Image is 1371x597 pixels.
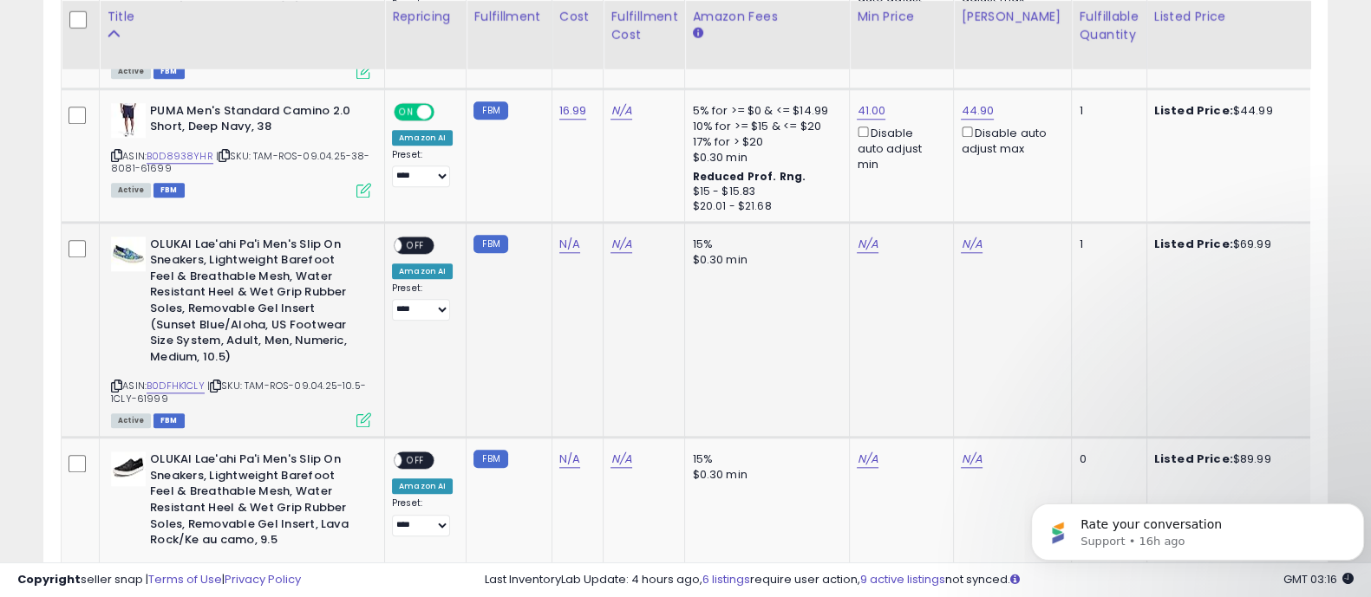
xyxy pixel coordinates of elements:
a: 41.00 [857,102,885,120]
img: 31pq6iwYlUL._SL40_.jpg [111,237,146,271]
span: All listings currently available for purchase on Amazon [111,413,151,428]
span: OFF [402,237,429,252]
div: Amazon AI [392,263,453,279]
a: N/A [610,102,631,120]
a: N/A [961,451,982,468]
div: Min Price [857,8,946,26]
div: 1 [1079,237,1133,252]
b: OLUKAI Lae'ahi Pa'i Men's Slip On Sneakers, Lightweight Barefoot Feel & Breathable Mesh, Water Re... [150,237,361,370]
div: Preset: [392,149,453,187]
small: Amazon Fees. [692,26,702,42]
b: Listed Price: [1154,236,1233,252]
span: ON [395,104,417,119]
a: 9 active listings [860,571,945,587]
small: FBM [473,450,507,468]
b: Listed Price: [1154,451,1233,467]
div: 1 [1079,103,1133,119]
div: $0.30 min [692,252,836,268]
a: N/A [610,236,631,253]
a: N/A [857,451,878,468]
div: ASIN: [111,237,371,426]
a: Privacy Policy [225,571,301,587]
a: 44.90 [961,102,994,120]
div: $0.30 min [692,150,836,165]
iframe: Intercom notifications message [1024,467,1371,588]
span: All listings currently available for purchase on Amazon [111,64,151,79]
a: N/A [857,236,878,253]
b: Reduced Prof. Rng. [692,169,806,184]
span: | SKU: TAM-ROS-09.04.25-10.5-1CLY-61999 [111,379,366,405]
div: 10% for >= $15 & <= $20 [692,119,836,134]
div: $44.99 [1154,103,1298,119]
div: Preset: [392,282,453,321]
div: $69.99 [1154,237,1298,252]
img: 31s3NfcB6iL._SL40_.jpg [111,103,146,138]
strong: Copyright [17,571,81,587]
div: $89.99 [1154,451,1298,467]
a: N/A [559,236,580,253]
span: FBM [153,64,185,79]
b: Listed Price: [1154,102,1233,119]
small: FBM [473,235,507,253]
a: 6 listings [702,571,750,587]
div: Repricing [392,8,459,26]
div: 5% for >= $0 & <= $14.99 [692,103,836,119]
span: OFF [432,104,460,119]
div: [PERSON_NAME] [961,8,1064,26]
div: Fulfillable Quantity [1079,8,1139,44]
div: 15% [692,237,836,252]
div: $20.01 - $21.68 [692,199,836,214]
div: $15 - $15.83 [692,185,836,199]
a: 16.99 [559,102,587,120]
div: Disable auto adjust min [857,123,940,172]
div: Fulfillment Cost [610,8,677,44]
div: Last InventoryLab Update: 4 hours ago, require user action, not synced. [485,572,1354,588]
div: Listed Price [1154,8,1304,26]
span: FBM [153,413,185,428]
img: 41RW6IKPmZL._SL40_.jpg [111,451,146,486]
div: 15% [692,451,836,467]
div: 17% for > $20 [692,134,836,150]
div: Preset: [392,497,453,535]
span: All listings currently available for purchase on Amazon [111,183,151,198]
span: | SKU: TAM-ROS-09.04.25-38-8081-61699 [111,149,370,175]
div: Cost [559,8,597,26]
a: B0DFHK1CLY [147,379,205,393]
a: N/A [559,451,580,468]
div: Amazon AI [392,130,453,146]
div: Amazon AI [392,478,453,494]
div: 0 [1079,451,1133,467]
div: $0.30 min [692,467,836,483]
a: Terms of Use [148,571,222,587]
a: N/A [961,236,982,253]
a: N/A [610,451,631,468]
div: Fulfillment [473,8,544,26]
b: OLUKAI Lae'ahi Pa'i Men's Slip On Sneakers, Lightweight Barefoot Feel & Breathable Mesh, Water Re... [150,451,361,552]
span: OFF [402,453,429,468]
a: B0D8938YHR [147,149,213,164]
small: FBM [473,101,507,120]
div: ASIN: [111,103,371,196]
b: PUMA Men's Standard Camino 2.0 Short, Deep Navy, 38 [150,103,361,140]
div: Title [107,8,377,26]
span: FBM [153,183,185,198]
div: Amazon Fees [692,8,842,26]
div: seller snap | | [17,572,301,588]
div: Disable auto adjust max [961,123,1058,157]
